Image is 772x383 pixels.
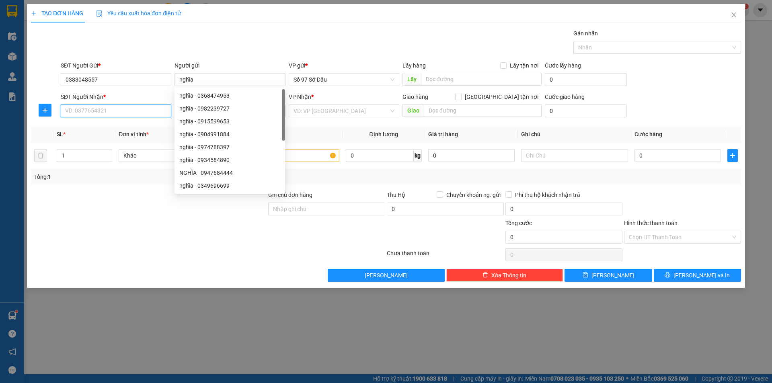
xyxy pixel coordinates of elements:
span: Định lượng [370,131,398,137]
span: plus [31,10,37,16]
span: [PERSON_NAME] và In [673,271,730,280]
span: Chuyển phát nhanh: [GEOGRAPHIC_DATA] - [GEOGRAPHIC_DATA] [45,35,115,63]
span: Yêu cầu xuất hóa đơn điện tử [96,10,181,16]
strong: CHUYỂN PHÁT NHANH VIP ANH HUY [50,6,110,33]
span: Số 97 Sở Dầu [294,74,394,86]
div: nghĩa - 0934584890 [175,154,285,166]
span: delete [482,272,488,279]
input: Dọc đường [421,73,542,86]
div: SĐT Người Nhận [61,92,171,101]
input: Ghi chú đơn hàng [268,203,385,215]
button: printer[PERSON_NAME] và In [654,269,741,282]
span: Khác [123,150,221,162]
div: Người gửi [175,61,285,70]
img: icon [96,10,103,17]
div: nghĩa - 0349696699 [179,181,280,190]
span: TẠO ĐƠN HÀNG [31,10,83,16]
span: Giao hàng [402,94,428,100]
span: Lấy tận nơi [507,61,542,70]
div: nghĩa - 0904991884 [179,130,280,139]
div: nghĩa - 0349696699 [175,179,285,192]
div: Chưa thanh toán [386,249,505,263]
label: Gán nhãn [573,30,598,37]
span: Phí thu hộ khách nhận trả [512,190,583,199]
span: Giao [402,104,424,117]
span: Lấy hàng [402,62,426,69]
div: nghĩa - 0974788397 [175,141,285,154]
span: plus [39,107,51,113]
label: Ghi chú đơn hàng [268,192,312,198]
div: SĐT Người Gửi [61,61,171,70]
span: Giá trị hàng [428,131,458,137]
div: nghĩa - 0982239727 [175,102,285,115]
span: [PERSON_NAME] [591,271,634,280]
div: nghĩa - 0368474953 [179,91,280,100]
input: 0 [428,149,515,162]
div: NGHĨA - 0947684444 [179,168,280,177]
input: Cước lấy hàng [545,73,627,86]
div: VP gửi [289,61,399,70]
div: nghĩa - 0915599653 [179,117,280,126]
span: VP Nhận [289,94,311,100]
button: deleteXóa Thông tin [446,269,563,282]
div: nghĩa - 0915599653 [175,115,285,128]
div: nghĩa - 0904991884 [175,128,285,141]
button: plus [39,104,51,117]
div: nghĩa - 0934584890 [179,156,280,164]
span: Thu Hộ [387,192,405,198]
span: printer [665,272,670,279]
th: Ghi chú [518,127,631,142]
span: save [583,272,588,279]
button: plus [727,149,738,162]
label: Hình thức thanh toán [624,220,678,226]
div: nghĩa - 0974788397 [179,143,280,152]
button: Close [723,4,745,27]
div: NGHĨA - 0947684444 [175,166,285,179]
div: nghĩa - 0368474953 [175,89,285,102]
input: VD: Bàn, Ghế [232,149,339,162]
input: Cước giao hàng [545,104,627,117]
div: nghĩa - 0982239727 [179,104,280,113]
button: delete [34,149,47,162]
span: Lấy [402,73,421,86]
label: Cước giao hàng [545,94,585,100]
img: logo [4,32,45,73]
button: [PERSON_NAME] [328,269,445,282]
input: Dọc đường [424,104,542,117]
span: [GEOGRAPHIC_DATA] tận nơi [462,92,542,101]
input: Ghi Chú [521,149,628,162]
span: Cước hàng [634,131,662,137]
span: Tổng cước [505,220,532,226]
span: SL [57,131,63,137]
button: save[PERSON_NAME] [565,269,652,282]
div: Tổng: 1 [34,172,298,181]
span: Đơn vị tính [119,131,149,137]
span: Chuyển khoản ng. gửi [443,190,504,199]
span: close [731,12,737,18]
label: Cước lấy hàng [545,62,581,69]
span: Xóa Thông tin [491,271,526,280]
span: plus [728,152,737,159]
span: [PERSON_NAME] [365,271,408,280]
span: kg [414,149,422,162]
